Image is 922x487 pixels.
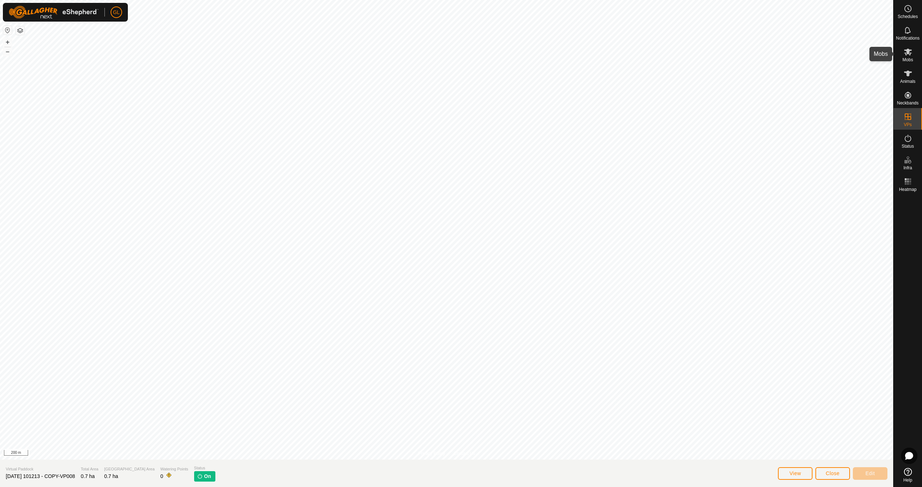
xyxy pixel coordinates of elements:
[6,466,75,472] span: Virtual Paddock
[778,467,813,480] button: View
[903,166,912,170] span: Infra
[826,470,840,476] span: Close
[900,79,916,84] span: Animals
[104,473,118,479] span: 0.7 ha
[815,467,850,480] button: Close
[418,450,445,457] a: Privacy Policy
[81,473,95,479] span: 0.7 ha
[3,47,12,56] button: –
[897,101,918,105] span: Neckbands
[903,58,913,62] span: Mobs
[194,465,215,471] span: Status
[899,187,917,192] span: Heatmap
[898,14,918,19] span: Schedules
[113,9,120,16] span: GL
[81,466,98,472] span: Total Area
[3,38,12,46] button: +
[104,466,155,472] span: [GEOGRAPHIC_DATA] Area
[894,465,922,485] a: Help
[789,470,801,476] span: View
[904,122,912,127] span: VPs
[865,470,875,476] span: Edit
[197,473,203,479] img: turn-on
[901,144,914,148] span: Status
[160,473,163,479] span: 0
[896,36,919,40] span: Notifications
[853,467,887,480] button: Edit
[6,473,75,479] span: [DATE] 101213 - COPY-VP008
[204,473,211,480] span: On
[16,26,24,35] button: Map Layers
[454,450,475,457] a: Contact Us
[160,466,188,472] span: Watering Points
[903,478,912,482] span: Help
[3,26,12,35] button: Reset Map
[9,6,99,19] img: Gallagher Logo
